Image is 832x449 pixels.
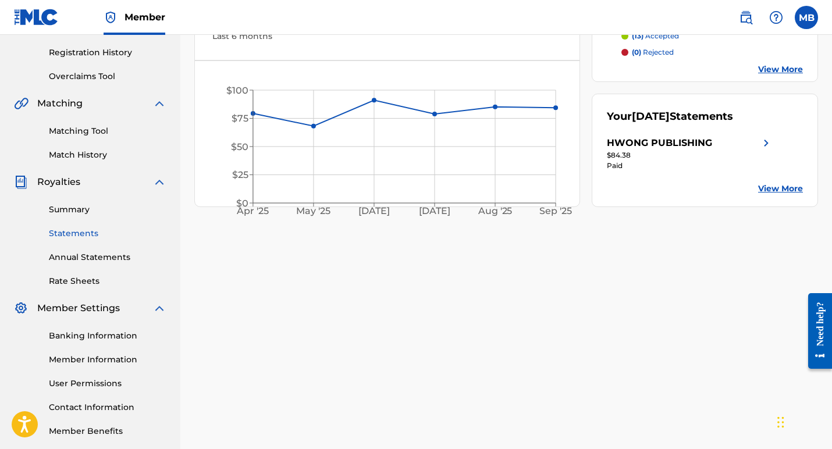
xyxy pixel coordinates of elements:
img: Matching [14,97,29,111]
span: Member Settings [37,301,120,315]
a: (13) accepted [621,31,803,41]
tspan: $25 [232,169,248,180]
tspan: Aug '25 [478,206,513,217]
img: help [769,10,783,24]
a: Rate Sheets [49,275,166,287]
a: Contact Information [49,401,166,414]
a: Member Information [49,354,166,366]
tspan: May '25 [297,206,331,217]
img: Royalties [14,175,28,189]
img: Member Settings [14,301,28,315]
a: Registration History [49,47,166,59]
div: Help [765,6,788,29]
a: Public Search [734,6,758,29]
a: HWONG PUBLISHINGright chevron icon$84.38Paid [607,136,774,171]
span: [DATE] [632,110,670,123]
span: Royalties [37,175,80,189]
div: Paid [607,161,774,171]
img: search [739,10,753,24]
a: Match History [49,149,166,161]
span: (0) [632,48,641,56]
a: Matching Tool [49,125,166,137]
tspan: $50 [231,141,248,152]
p: rejected [632,47,674,58]
a: User Permissions [49,377,166,390]
span: (13) [632,31,643,40]
a: (0) rejected [621,47,803,58]
div: Your Statements [607,109,733,124]
img: expand [152,301,166,315]
a: Overclaims Tool [49,70,166,83]
iframe: Chat Widget [774,393,832,449]
tspan: [DATE] [419,206,451,217]
img: expand [152,175,166,189]
div: $84.38 [607,150,774,161]
span: Member [125,10,165,24]
div: Last 6 months [212,30,562,42]
img: right chevron icon [759,136,773,150]
a: Member Benefits [49,425,166,437]
tspan: Sep '25 [540,206,573,217]
tspan: $75 [232,113,248,124]
tspan: $100 [226,85,248,96]
tspan: Apr '25 [237,206,269,217]
div: User Menu [795,6,818,29]
img: MLC Logo [14,9,59,26]
div: HWONG PUBLISHING [607,136,712,150]
p: accepted [632,31,679,41]
div: Drag [777,405,784,440]
tspan: [DATE] [358,206,390,217]
tspan: $0 [236,198,248,209]
iframe: Resource Center [799,284,832,377]
a: Statements [49,227,166,240]
img: Top Rightsholder [104,10,118,24]
span: Matching [37,97,83,111]
img: expand [152,97,166,111]
a: Annual Statements [49,251,166,263]
a: View More [758,183,803,195]
a: Summary [49,204,166,216]
a: Banking Information [49,330,166,342]
a: View More [758,63,803,76]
